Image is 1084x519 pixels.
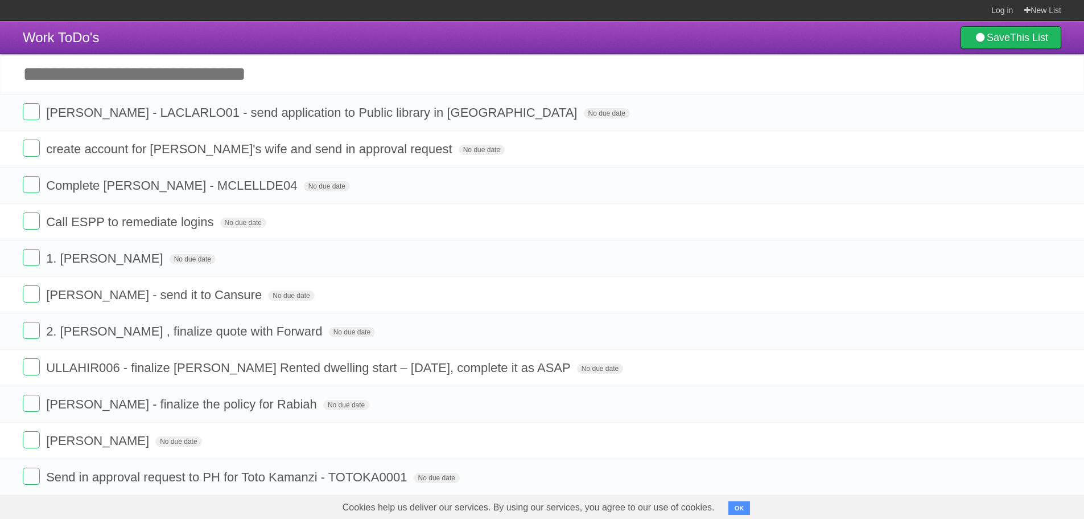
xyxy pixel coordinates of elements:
[329,327,375,337] span: No due date
[46,142,455,156] span: create account for [PERSON_NAME]'s wife and send in approval request
[46,178,300,193] span: Complete [PERSON_NAME] - MCLELLDE04
[220,218,266,228] span: No due date
[414,473,460,483] span: No due date
[577,363,623,374] span: No due date
[46,397,320,411] span: [PERSON_NAME] - finalize the policy for Rabiah
[46,324,325,338] span: 2. [PERSON_NAME] , finalize quote with Forward
[46,105,580,120] span: [PERSON_NAME] - LACLARLO01 - send application to Public library in [GEOGRAPHIC_DATA]
[23,176,40,193] label: Done
[46,361,574,375] span: ULLAHIR006 - finalize [PERSON_NAME] Rented dwelling start – [DATE], complete it as ASAP
[23,30,99,45] span: Work ToDo's
[323,400,369,410] span: No due date
[46,288,265,302] span: [PERSON_NAME] - send it to Cansure
[23,103,40,120] label: Done
[23,358,40,375] label: Done
[155,436,201,447] span: No due date
[23,431,40,448] label: Done
[23,212,40,230] label: Done
[170,254,216,264] span: No due date
[46,215,216,229] span: Call ESPP to remediate logins
[728,501,751,515] button: OK
[23,322,40,339] label: Done
[304,181,350,191] span: No due date
[46,251,166,265] span: 1. [PERSON_NAME]
[23,249,40,266] label: Done
[584,108,630,118] span: No due date
[23,140,40,157] label: Done
[961,26,1061,49] a: SaveThis List
[331,496,726,519] span: Cookies help us deliver our services. By using our services, you agree to our use of cookies.
[1010,32,1048,43] b: This List
[23,395,40,412] label: Done
[46,434,152,448] span: [PERSON_NAME]
[23,468,40,485] label: Done
[46,470,410,484] span: Send in approval request to PH for Toto Kamanzi - TOTOKA0001
[268,291,314,301] span: No due date
[459,145,505,155] span: No due date
[23,285,40,303] label: Done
